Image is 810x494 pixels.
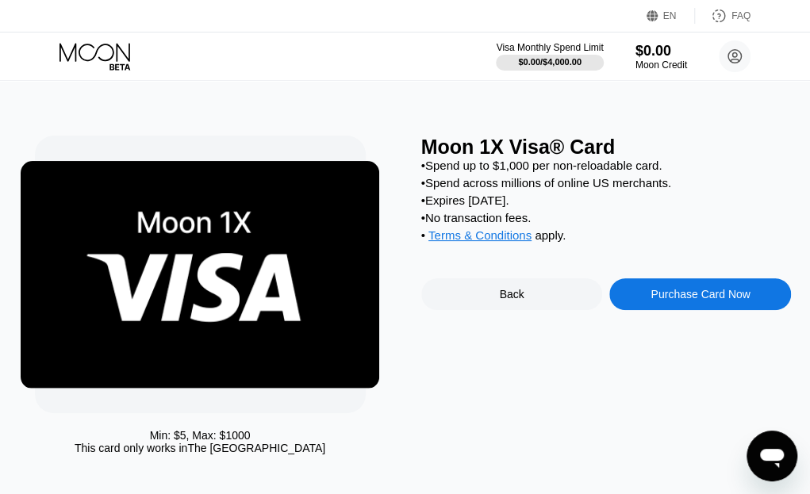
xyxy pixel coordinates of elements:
[421,228,792,246] div: • apply .
[635,43,687,71] div: $0.00Moon Credit
[421,211,792,224] div: • No transaction fees.
[421,193,792,207] div: • Expires [DATE].
[635,59,687,71] div: Moon Credit
[609,278,791,310] div: Purchase Card Now
[731,10,750,21] div: FAQ
[428,228,532,246] div: Terms & Conditions
[421,278,603,310] div: Back
[421,136,792,159] div: Moon 1X Visa® Card
[421,176,792,190] div: • Spend across millions of online US merchants.
[518,57,582,67] div: $0.00 / $4,000.00
[150,429,251,442] div: Min: $ 5 , Max: $ 1000
[635,43,687,59] div: $0.00
[421,159,792,172] div: • Spend up to $1,000 per non-reloadable card.
[695,8,750,24] div: FAQ
[428,228,532,242] span: Terms & Conditions
[647,8,695,24] div: EN
[496,42,603,53] div: Visa Monthly Spend Limit
[651,288,750,301] div: Purchase Card Now
[747,431,797,481] iframe: Button to launch messaging window
[496,42,603,71] div: Visa Monthly Spend Limit$0.00/$4,000.00
[499,288,524,301] div: Back
[75,442,325,454] div: This card only works in The [GEOGRAPHIC_DATA]
[663,10,677,21] div: EN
